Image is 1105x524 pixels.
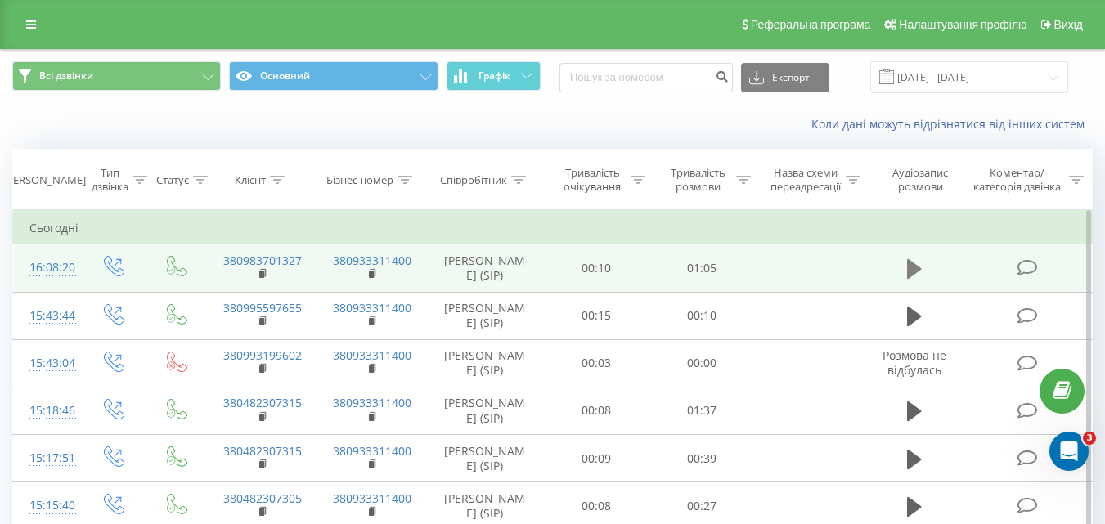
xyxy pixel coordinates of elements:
[326,173,393,187] div: Бізнес номер
[223,253,302,268] a: 380983701327
[649,339,755,387] td: 00:00
[649,435,755,482] td: 00:39
[447,61,541,91] button: Графік
[440,173,507,187] div: Співробітник
[559,166,627,194] div: Тривалість очікування
[969,166,1065,194] div: Коментар/категорія дзвінка
[559,63,733,92] input: Пошук за номером
[544,244,649,292] td: 00:10
[223,443,302,459] a: 380482307315
[649,244,755,292] td: 01:05
[544,387,649,434] td: 00:08
[12,61,221,91] button: Всі дзвінки
[333,300,411,316] a: 380933311400
[29,490,64,522] div: 15:15:40
[29,347,64,379] div: 15:43:04
[223,300,302,316] a: 380995597655
[333,253,411,268] a: 380933311400
[333,395,411,410] a: 380933311400
[3,173,86,187] div: [PERSON_NAME]
[229,61,438,91] button: Основний
[426,435,544,482] td: [PERSON_NAME] (SIP)
[92,166,128,194] div: Тип дзвінка
[1049,432,1089,471] iframe: Intercom live chat
[770,166,842,194] div: Назва схеми переадресації
[544,339,649,387] td: 00:03
[1054,18,1083,31] span: Вихід
[333,347,411,363] a: 380933311400
[156,173,189,187] div: Статус
[223,490,302,506] a: 380482307305
[811,116,1093,132] a: Коли дані можуть відрізнятися вiд інших систем
[751,18,871,31] span: Реферальна програма
[478,70,510,82] span: Графік
[426,292,544,339] td: [PERSON_NAME] (SIP)
[544,435,649,482] td: 00:09
[29,252,64,284] div: 16:08:20
[879,166,962,194] div: Аудіозапис розмови
[29,395,64,427] div: 15:18:46
[544,292,649,339] td: 00:15
[899,18,1026,31] span: Налаштування профілю
[1083,432,1096,445] span: 3
[426,339,544,387] td: [PERSON_NAME] (SIP)
[333,443,411,459] a: 380933311400
[29,300,64,332] div: 15:43:44
[883,347,946,378] span: Розмова не відбулась
[333,490,411,506] a: 380933311400
[223,395,302,410] a: 380482307315
[13,212,1093,244] td: Сьогодні
[235,173,266,187] div: Клієнт
[39,69,93,83] span: Всі дзвінки
[223,347,302,363] a: 380993199602
[741,63,829,92] button: Експорт
[649,292,755,339] td: 00:10
[426,244,544,292] td: [PERSON_NAME] (SIP)
[664,166,732,194] div: Тривалість розмови
[649,387,755,434] td: 01:37
[426,387,544,434] td: [PERSON_NAME] (SIP)
[29,442,64,474] div: 15:17:51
